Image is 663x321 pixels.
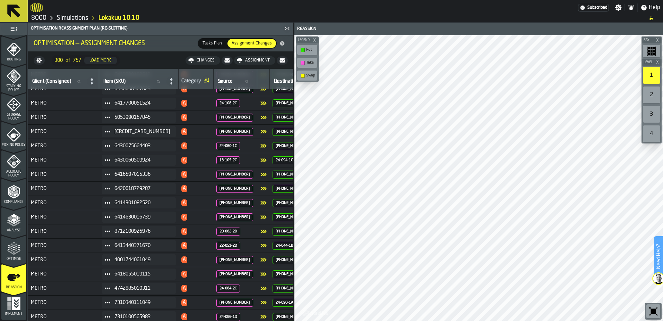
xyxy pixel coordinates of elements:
[273,185,309,193] span: [PHONE_NUMBER]
[299,46,316,53] div: Put
[299,72,316,79] div: Swap
[282,24,292,33] label: button-toggle-Close me
[31,300,96,305] span: METRO
[296,56,319,69] div: button-toolbar-undefined
[31,186,96,191] span: METRO
[216,242,240,250] span: 22-051-2D
[638,3,663,12] label: button-toggle-Help
[181,185,187,192] p: Fast-movers (0.5) –> (0.8)
[28,23,293,35] header: Optimisation Reassignment plan (Re-Slotting)
[273,256,309,264] span: [PHONE_NUMBER]
[296,69,319,82] div: button-toolbar-undefined
[31,86,96,92] span: METRO
[181,285,187,292] p: Fast-movers (0.5) –> (0.8)
[181,242,187,249] p: Fast-movers (0.5) –> (0.8)
[1,122,26,149] li: menu Picking Policy
[216,128,253,136] span: [PHONE_NUMBER]
[1,143,26,147] span: Picking Policy
[227,39,276,48] div: thumb
[296,306,335,320] a: logo-header
[31,200,96,206] span: METRO
[294,23,663,35] header: Reassign
[31,143,96,149] span: METRO
[31,1,43,14] a: logo-header
[578,4,609,11] a: link-to-/wh/i/b2e041e4-2753-4086-a82a-958e8abdd2c7/settings/billing
[273,99,309,107] span: [PHONE_NUMBER]
[31,286,96,291] span: METRO
[186,56,220,65] button: button-Changes
[1,257,26,261] span: Optimise
[273,242,296,250] span: 24-044-1B
[31,229,96,234] span: METRO
[57,14,88,22] a: link-to-/wh/i/b2e041e4-2753-4086-a82a-958e8abdd2c7
[181,256,187,263] p: Fast-movers (0.5) –> (0.8)
[273,156,296,164] span: 24-094-1C
[642,105,662,124] div: button-toolbar-undefined
[216,156,240,164] span: 13-105-2C
[587,5,607,10] span: Subscribed
[114,214,170,220] span: 6414630016739
[227,38,277,49] label: button-switch-multi-Assignment Changes
[114,100,170,106] span: 6417700051524
[643,87,660,103] div: 2
[1,65,26,92] li: menu Stacking Policy
[273,313,309,321] span: [PHONE_NUMBER]
[102,77,166,86] input: label
[54,58,63,63] span: 300
[273,299,296,307] span: 24-090-1A
[306,48,315,52] div: Put
[216,199,253,207] span: [PHONE_NUMBER]
[612,4,625,11] label: button-toggle-Settings
[31,115,96,120] span: METRO
[114,243,170,248] span: 6413440371670
[114,286,170,291] span: 4742885010311
[273,199,309,207] span: [PHONE_NUMBER]
[216,99,240,107] span: 24-108-2C
[216,299,253,307] span: [PHONE_NUMBER]
[296,38,311,42] span: Legend
[198,38,227,49] label: button-switch-multi-Tasks Plan
[31,14,660,22] nav: Breadcrumb
[1,58,26,61] span: Routing
[648,306,659,317] svg: Reset zoom and position
[1,264,26,292] li: menu Re-assign
[273,77,310,86] input: label
[299,59,316,66] div: Take
[273,171,309,179] span: [PHONE_NUMBER]
[181,271,187,278] p: Fast-movers (0.5) –> (0.8)
[645,303,662,320] div: button-toolbar-undefined
[31,243,96,248] span: METRO
[655,237,662,276] label: Need Help?
[181,100,187,107] p: Fast-movers (0.5) –> (0.8)
[273,85,309,93] span: [PHONE_NUMBER]
[29,26,282,31] div: Optimisation Reassignment plan (Re-Slotting)
[216,313,240,321] span: 24-086-1D
[643,106,660,123] div: 3
[625,4,637,11] label: button-toggle-Notifications
[1,84,26,92] span: Stacking Policy
[114,314,170,320] span: 7310100565983
[31,14,46,22] a: link-to-/wh/i/b2e041e4-2753-4086-a82a-958e8abdd2c7
[181,228,187,235] p: Fast-movers (0.5) –> (0.8)
[1,236,26,263] li: menu Optimise
[1,36,26,64] li: menu Routing
[31,157,96,163] span: METRO
[229,40,275,47] span: Assignment Changes
[1,229,26,232] span: Analyse
[234,56,275,65] button: button-Assignment
[31,100,96,106] span: METRO
[273,142,309,150] span: [PHONE_NUMBER]
[198,39,226,48] div: thumb
[273,285,309,293] span: [PHONE_NUMBER]
[181,128,187,135] p: Fast-movers (0.5) –> (0.8)
[66,58,70,63] span: of
[642,43,662,59] div: button-toolbar-undefined
[114,300,170,305] span: 7310340111049
[181,214,187,221] p: Fast-movers (0.5) –> (0.8)
[84,57,117,64] button: button-Load More
[31,214,96,220] span: METRO
[218,79,233,84] span: label
[216,256,253,264] span: [PHONE_NUMBER]
[273,128,309,136] span: [PHONE_NUMBER]
[31,129,96,134] span: METRO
